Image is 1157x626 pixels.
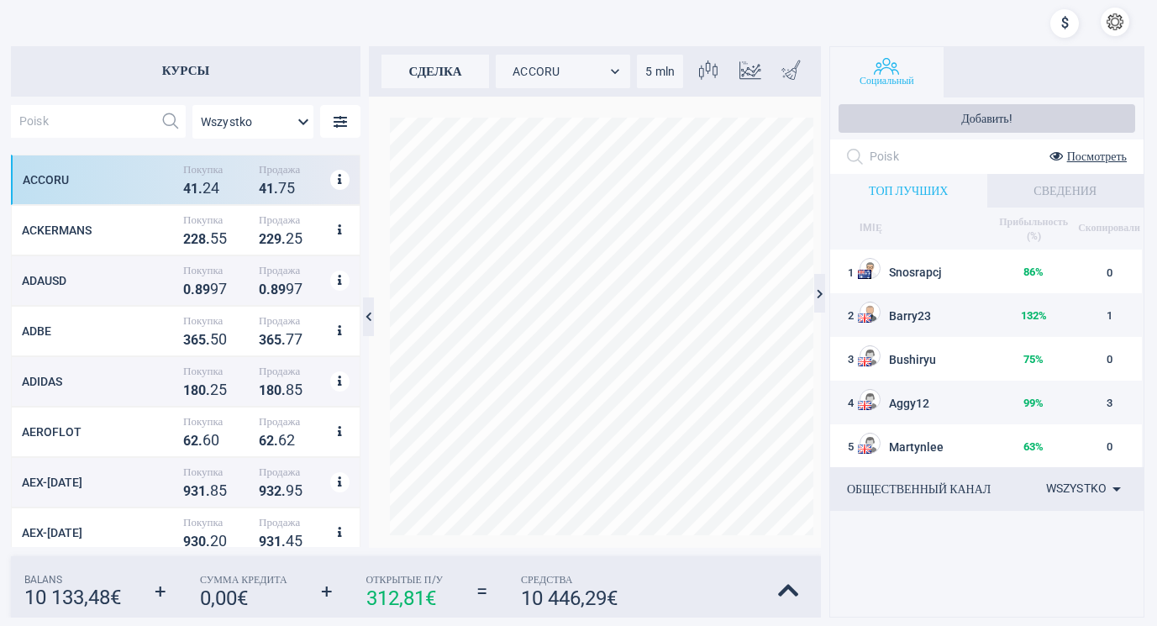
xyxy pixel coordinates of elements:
font: 0 [198,534,206,550]
font: % [1035,266,1044,278]
font: 6 [191,332,198,348]
font: 0 [1107,266,1112,279]
font: ACCORU [513,65,560,78]
font: 2 [191,433,198,449]
font: 2 [259,231,266,247]
font: + [155,581,166,604]
font: сделка [409,64,462,79]
font: 7 [286,330,294,348]
font: 7 [294,330,302,348]
font: ТОП ЛУЧШИХ [869,184,948,197]
font: % [1035,440,1044,453]
font: 1 [198,483,206,499]
div: Wszystko [192,105,313,139]
font: 9 [259,483,266,499]
font: 5 [287,179,295,197]
font: 8 [198,231,206,247]
font: 2 [266,231,274,247]
font: Прибыльность (%) [999,216,1068,241]
font: 8 [195,281,202,297]
font: . [281,382,286,398]
font: Покупка [183,213,223,226]
font: 5 [294,481,302,499]
div: 5 mln [637,55,683,88]
font: 7 [218,280,227,297]
font: Продажа [259,516,300,529]
font: 10 446,29 [521,587,607,610]
font: 5 [218,381,227,398]
button: Социальный [830,47,944,97]
font: . [266,281,271,297]
font: 6 [266,332,274,348]
font: Покупка [183,163,223,176]
font: . [281,231,286,247]
font: Покупка [183,365,223,377]
font: € [237,587,248,610]
font: = [476,581,487,604]
font: 2 [210,381,218,398]
font: 3 [191,483,198,499]
font: ADAUSD [22,274,66,287]
font: 63 [1023,440,1035,453]
font: 3 [183,332,191,348]
font: . [206,483,210,499]
font: 4 [259,181,266,197]
font: Покупка [183,264,223,276]
font: 5 [218,481,227,499]
font: . [281,332,286,348]
font: . [274,433,278,449]
font: € [110,587,121,610]
font: . [206,382,210,398]
font: ADIDAS [22,375,62,388]
font: . [191,281,195,297]
font: 5 [294,532,302,550]
font: Средства [521,574,572,586]
font: 10 133,48 [24,587,110,610]
font: + [321,581,333,604]
font: % [1039,309,1047,322]
font: Bushiryu [889,353,936,366]
font: 0 [218,330,227,348]
font: ACKERMANS [22,224,92,237]
font: . [206,332,210,348]
font: 132 [1021,309,1039,322]
font: Скопировали [1078,223,1140,234]
font: 9 [183,483,191,499]
img: Flaga USA [858,313,871,323]
font: 3 [1107,397,1112,409]
font: . [281,483,286,499]
input: Poisk [870,144,1015,170]
font: 0 [274,382,281,398]
font: Aeroflot [22,425,82,439]
font: 5 [848,440,854,453]
font: 312,81 [366,587,425,610]
font: Социальный [860,75,914,87]
font: AEX-[DATE] [22,526,82,539]
font: Сведения [1033,184,1097,197]
font: 2 [274,483,281,499]
font: Balans [24,575,62,587]
font: 0 [198,382,206,398]
font: Продажа [259,365,300,377]
font: 5 [210,229,218,247]
font: 5 [218,229,227,247]
font: 8 [266,382,274,398]
font: Покупка [183,516,223,529]
font: Aggy12 [889,397,929,410]
font: 5 [294,381,302,398]
font: 5 mln [645,65,675,78]
font: . [198,433,202,449]
img: Flaga USA [858,357,871,366]
font: 9 [286,481,294,499]
button: Добавить! [839,104,1135,133]
font: IMIĘ [860,223,882,234]
font: Покупка [183,415,223,428]
font: 9 [183,534,191,550]
font: Snosrapcj [889,266,942,279]
font: 5 [274,332,281,348]
font: . [274,181,278,197]
font: 2 [286,229,294,247]
font: Barry23 [889,309,931,323]
font: 2 [202,179,211,197]
font: 3 [848,353,854,366]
